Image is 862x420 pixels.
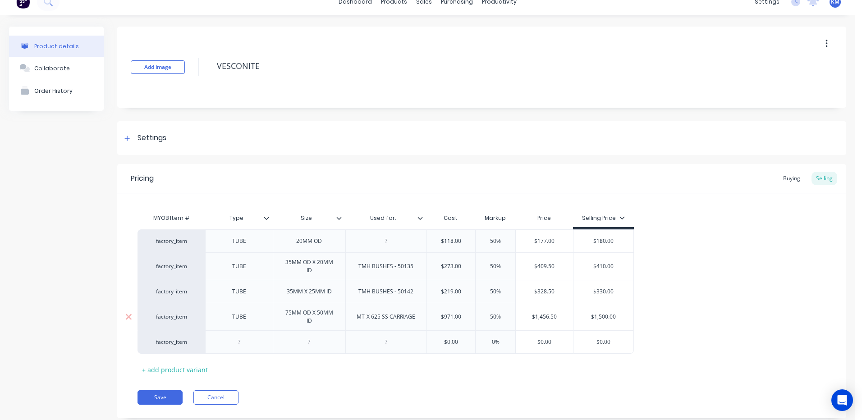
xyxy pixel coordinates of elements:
[193,390,238,405] button: Cancel
[573,230,633,252] div: $180.00
[34,87,73,94] div: Order History
[427,255,476,278] div: $273.00
[516,280,573,303] div: $328.50
[573,280,633,303] div: $330.00
[138,303,634,330] div: factory_itemTUBE75MM OD X 50MM IDMT-X 625 SS CARRIAGE$971.0050%$1,456.50$1,500.00
[217,286,262,297] div: TUBE
[573,331,633,353] div: $0.00
[426,209,476,227] div: Cost
[345,207,421,229] div: Used for:
[779,172,805,185] div: Buying
[427,280,476,303] div: $219.00
[473,306,518,328] div: 50%
[812,172,837,185] div: Selling
[516,255,573,278] div: $409.50
[573,255,633,278] div: $410.00
[138,330,634,354] div: factory_item$0.000%$0.00$0.00
[287,235,332,247] div: 20MM OD
[138,252,634,280] div: factory_itemTUBE35MM OD X 20MM IDTMH BUSHES - 50135$273.0050%$409.50$410.00
[217,235,262,247] div: TUBE
[277,256,342,276] div: 35MM OD X 20MM ID
[34,43,79,50] div: Product details
[573,306,633,328] div: $1,500.00
[516,306,573,328] div: $1,456.50
[131,173,154,184] div: Pricing
[9,36,104,57] button: Product details
[349,311,422,323] div: MT-X 625 SS CARRIAGE
[212,55,774,77] textarea: VESCONITE
[147,237,196,245] div: factory_item
[473,230,518,252] div: 50%
[516,230,573,252] div: $177.00
[138,280,634,303] div: factory_itemTUBE35MM X 25MM IDTMH BUSHES - 50142$219.0050%$328.50$330.00
[280,286,339,297] div: 35MM X 25MM ID
[147,288,196,296] div: factory_item
[351,260,421,272] div: TMH BUSHES - 50135
[138,132,166,144] div: Settings
[515,209,573,227] div: Price
[427,230,476,252] div: $118.00
[138,209,205,227] div: MYOB Item #
[147,262,196,270] div: factory_item
[473,280,518,303] div: 50%
[217,311,262,323] div: TUBE
[131,60,185,74] button: Add image
[345,209,426,227] div: Used for:
[205,207,267,229] div: Type
[473,331,518,353] div: 0%
[147,313,196,321] div: factory_item
[34,65,70,72] div: Collaborate
[9,57,104,79] button: Collaborate
[138,390,183,405] button: Save
[516,331,573,353] div: $0.00
[217,260,262,272] div: TUBE
[205,209,273,227] div: Type
[831,389,853,411] div: Open Intercom Messenger
[277,307,342,327] div: 75MM OD X 50MM ID
[273,209,345,227] div: Size
[351,286,421,297] div: TMH BUSHES - 50142
[582,214,625,222] div: Selling Price
[138,229,634,252] div: factory_itemTUBE20MM OD$118.0050%$177.00$180.00
[273,207,340,229] div: Size
[475,209,515,227] div: Markup
[147,338,196,346] div: factory_item
[473,255,518,278] div: 50%
[427,306,476,328] div: $971.00
[427,331,476,353] div: $0.00
[138,363,212,377] div: + add product variant
[9,79,104,102] button: Order History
